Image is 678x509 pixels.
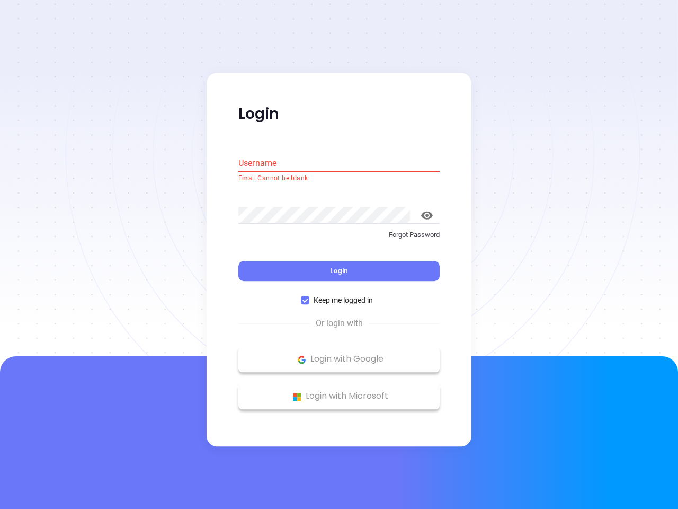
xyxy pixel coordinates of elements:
p: Login [238,104,440,124]
a: Forgot Password [238,230,440,249]
span: Keep me logged in [309,295,377,306]
span: Or login with [310,318,368,330]
span: Login [330,267,348,276]
img: Google Logo [295,353,308,366]
img: Microsoft Logo [290,390,304,403]
button: toggle password visibility [414,203,440,228]
p: Email Cannot be blank [238,173,440,184]
p: Login with Google [244,352,434,367]
p: Login with Microsoft [244,389,434,405]
button: Google Logo Login with Google [238,346,440,373]
button: Login [238,261,440,282]
button: Microsoft Logo Login with Microsoft [238,383,440,410]
p: Forgot Password [238,230,440,240]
